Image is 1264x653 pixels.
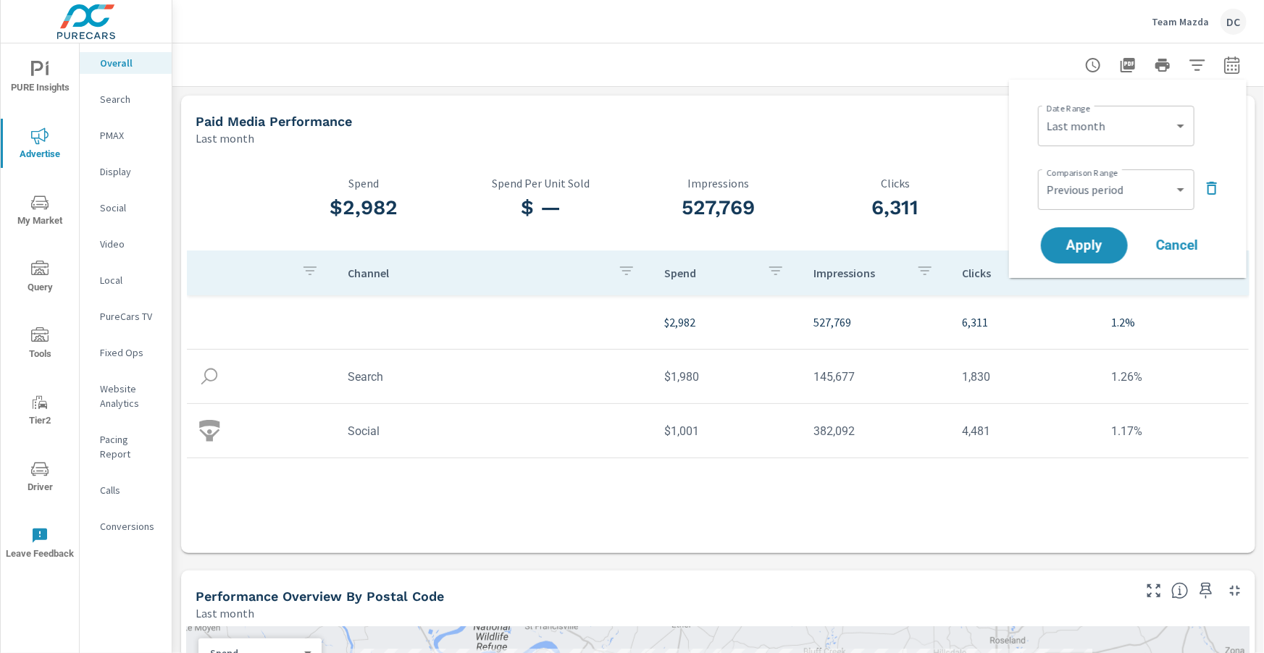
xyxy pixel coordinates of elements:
[80,233,172,255] div: Video
[196,130,254,147] p: Last month
[1171,582,1189,599] span: Understand performance data by postal code. Individual postal codes can be selected and expanded ...
[100,432,160,461] p: Pacing Report
[100,128,160,143] p: PMAX
[100,382,160,410] p: Website Analytics
[1223,579,1247,602] button: Minimize Widget
[629,195,807,220] h3: 527,769
[100,273,160,287] p: Local
[1148,239,1206,252] span: Cancel
[80,197,172,219] div: Social
[275,195,453,220] h3: $2,982
[813,266,905,280] p: Impressions
[198,366,220,387] img: icon-search.svg
[1142,579,1165,602] button: Make Fullscreen
[196,589,444,604] h5: Performance Overview By Postal Code
[198,420,220,442] img: icon-social.svg
[336,413,653,450] td: Social
[196,604,254,622] p: Last month
[80,125,172,146] div: PMAX
[1194,579,1218,602] span: Save this to your personalized report
[80,88,172,110] div: Search
[629,177,807,190] p: Impressions
[5,261,75,296] span: Query
[5,61,75,96] span: PURE Insights
[336,358,653,395] td: Search
[1218,51,1247,80] button: Select Date Range
[348,266,606,280] p: Channel
[100,483,160,497] p: Calls
[1134,227,1221,264] button: Cancel
[813,313,939,331] p: 527,769
[100,309,160,324] p: PureCars TV
[664,313,790,331] p: $2,982
[80,52,172,74] div: Overall
[5,527,75,563] span: Leave Feedback
[100,56,160,70] p: Overall
[80,479,172,501] div: Calls
[984,177,1161,190] p: CTR
[951,413,1100,450] td: 4,481
[984,195,1161,220] h3: 1.2%
[1100,413,1249,450] td: 1.17%
[80,306,172,327] div: PureCars TV
[664,266,756,280] p: Spend
[1055,239,1113,252] span: Apply
[100,519,160,534] p: Conversions
[802,358,951,395] td: 145,677
[5,127,75,163] span: Advertise
[653,358,802,395] td: $1,980
[275,177,453,190] p: Spend
[80,429,172,465] div: Pacing Report
[100,92,160,106] p: Search
[80,378,172,414] div: Website Analytics
[80,269,172,291] div: Local
[80,342,172,363] div: Fixed Ops
[1,43,79,576] div: nav menu
[100,345,160,360] p: Fixed Ops
[5,394,75,429] span: Tier2
[951,358,1100,395] td: 1,830
[5,327,75,363] span: Tools
[963,266,1054,280] p: Clicks
[807,195,984,220] h3: 6,311
[1152,15,1209,28] p: Team Mazda
[1111,313,1237,331] p: 1.2%
[963,313,1089,331] p: 6,311
[196,114,352,129] h5: Paid Media Performance
[453,177,630,190] p: Spend Per Unit Sold
[100,237,160,251] p: Video
[807,177,984,190] p: Clicks
[802,413,951,450] td: 382,092
[80,161,172,182] div: Display
[653,413,802,450] td: $1,001
[5,460,75,496] span: Driver
[1041,227,1128,264] button: Apply
[5,194,75,229] span: My Market
[1100,358,1249,395] td: 1.26%
[100,164,160,179] p: Display
[100,201,160,215] p: Social
[453,195,630,220] h3: $ —
[80,515,172,537] div: Conversions
[1221,9,1247,35] div: DC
